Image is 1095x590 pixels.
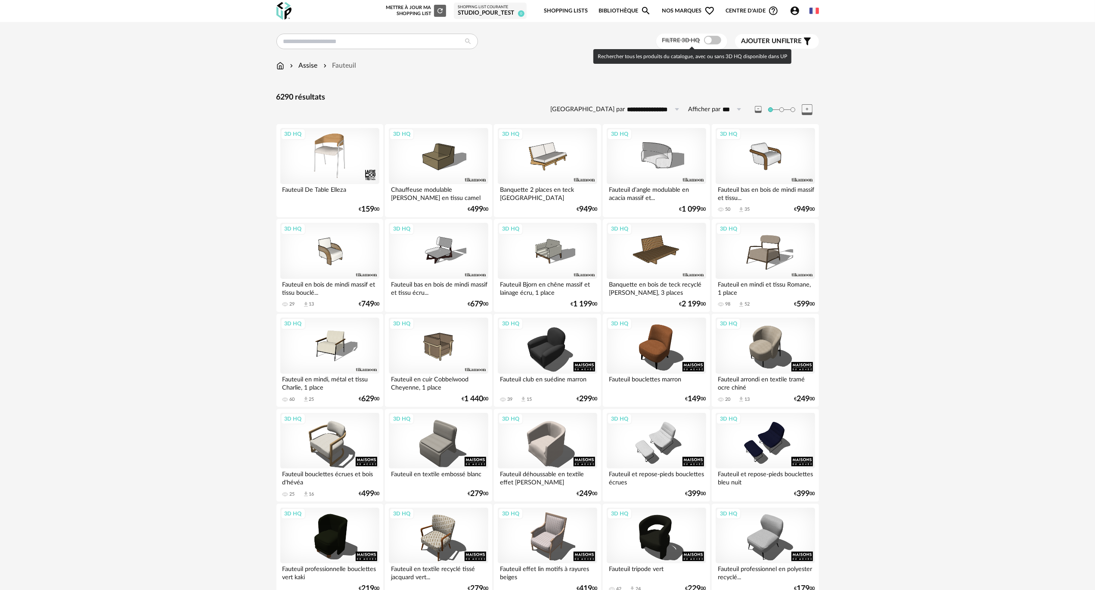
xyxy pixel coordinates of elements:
a: Shopping List courante STUDIO_POUR_TEST 0 [458,5,523,17]
a: 3D HQ Chauffeuse modulable [PERSON_NAME] en tissu camel €49900 [385,124,492,217]
span: 599 [797,301,810,307]
div: 3D HQ [281,318,306,329]
div: € 00 [794,206,815,212]
span: 159 [361,206,374,212]
span: Download icon [738,396,744,403]
div: € 00 [794,301,815,307]
div: Shopping List courante [458,5,523,10]
div: € 00 [571,301,597,307]
span: Nos marques [662,1,715,21]
div: € 00 [577,491,597,497]
span: 1 099 [682,206,701,212]
div: € 00 [468,491,488,497]
div: Fauteuil en mindi, métal et tissu Charlie, 1 place [280,374,379,391]
a: 3D HQ Fauteuil en bois de mindi massif et tissu bouclé... 29 Download icon 13 €74900 [276,219,383,312]
div: 3D HQ [498,413,523,425]
div: Fauteuil bouclettes écrues et bois d'hévéa [280,468,379,486]
div: € 00 [359,301,379,307]
div: 52 [744,301,750,307]
div: € 00 [686,491,706,497]
div: Fauteuil bas en bois de mindi massif et tissu... [716,184,815,201]
span: 249 [579,491,592,497]
div: 6290 résultats [276,93,819,103]
div: 3D HQ [389,508,414,519]
div: Fauteuil arrondi en textile tramé ocre chiné [716,374,815,391]
div: 29 [290,301,295,307]
div: 16 [309,491,314,497]
div: Fauteuil De Table Elleza [280,184,379,201]
div: 3D HQ [281,128,306,140]
span: 679 [470,301,483,307]
a: 3D HQ Fauteuil bas en bois de mindi massif et tissu... 50 Download icon 35 €94900 [712,124,819,217]
div: Fauteuil en mindi et tissu Romane, 1 place [716,279,815,296]
span: Centre d'aideHelp Circle Outline icon [726,6,779,16]
div: Fauteuil d’angle modulable en acacia massif et... [607,184,706,201]
div: 3D HQ [716,318,741,329]
span: Help Circle Outline icon [768,6,779,16]
div: Mettre à jour ma Shopping List [384,5,446,17]
span: Account Circle icon [790,6,804,16]
div: STUDIO_POUR_TEST [458,9,523,17]
div: 3D HQ [389,413,414,425]
img: fr [810,6,819,16]
span: 949 [797,206,810,212]
div: 3D HQ [607,318,632,329]
div: Banquette en bois de teck recyclé [PERSON_NAME], 3 places [607,279,706,296]
img: svg+xml;base64,PHN2ZyB3aWR0aD0iMTYiIGhlaWdodD0iMTciIHZpZXdCb3g9IjAgMCAxNiAxNyIgZmlsbD0ibm9uZSIgeG... [276,61,284,71]
a: 3D HQ Fauteuil bouclettes écrues et bois d'hévéa 25 Download icon 16 €49900 [276,409,383,502]
span: 299 [579,396,592,402]
div: 3D HQ [607,128,632,140]
div: Fauteuil professionnel en polyester recyclé... [716,563,815,581]
div: € 00 [468,206,488,212]
label: [GEOGRAPHIC_DATA] par [551,106,625,114]
div: € 00 [679,206,706,212]
span: 749 [361,301,374,307]
div: Fauteuil tripode vert [607,563,706,581]
a: 3D HQ Fauteuil en textile embossé blanc €27900 [385,409,492,502]
div: € 00 [577,396,597,402]
div: Fauteuil déhoussable en textile effet [PERSON_NAME] [498,468,597,486]
div: € 00 [359,491,379,497]
span: 249 [797,396,810,402]
span: Download icon [303,491,309,497]
a: 3D HQ Fauteuil bas en bois de mindi massif et tissu écru... €67900 [385,219,492,312]
a: 3D HQ Fauteuil Bjorn en chêne massif et lainage écru, 1 place €1 19900 [494,219,601,312]
div: Fauteuil et repose-pieds bouclettes bleu nuit [716,468,815,486]
div: Banquette 2 places en teck [GEOGRAPHIC_DATA] [498,184,597,201]
div: € 00 [468,301,488,307]
span: 149 [688,396,701,402]
div: Fauteuil professionnelle bouclettes vert kaki [280,563,379,581]
label: Afficher par [689,106,721,114]
span: 399 [688,491,701,497]
a: 3D HQ Fauteuil et repose-pieds bouclettes écrues €39900 [603,409,710,502]
div: € 00 [577,206,597,212]
div: 60 [290,396,295,403]
span: Download icon [738,301,744,308]
div: € 00 [794,491,815,497]
div: € 00 [462,396,488,402]
div: 20 [725,396,730,403]
div: Fauteuil effet lin motifs à rayures beiges [498,563,597,581]
div: 3D HQ [498,508,523,519]
div: 3D HQ [607,508,632,519]
div: 3D HQ [498,318,523,329]
span: Download icon [303,396,309,403]
div: Fauteuil et repose-pieds bouclettes écrues [607,468,706,486]
a: 3D HQ Banquette en bois de teck recyclé [PERSON_NAME], 3 places €2 19900 [603,219,710,312]
div: € 00 [679,301,706,307]
a: 3D HQ Fauteuil déhoussable en textile effet [PERSON_NAME] €24900 [494,409,601,502]
div: 3D HQ [281,508,306,519]
a: 3D HQ Fauteuil De Table Elleza €15900 [276,124,383,217]
span: 0 [518,10,524,17]
div: 3D HQ [498,223,523,234]
div: 3D HQ [716,223,741,234]
a: 3D HQ Fauteuil club en suédine marron 39 Download icon 15 €29900 [494,314,601,407]
div: 3D HQ [389,318,414,329]
div: € 00 [686,396,706,402]
span: 2 199 [682,301,701,307]
span: 629 [361,396,374,402]
span: 1 440 [464,396,483,402]
div: 3D HQ [281,223,306,234]
span: 399 [797,491,810,497]
div: 3D HQ [607,223,632,234]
